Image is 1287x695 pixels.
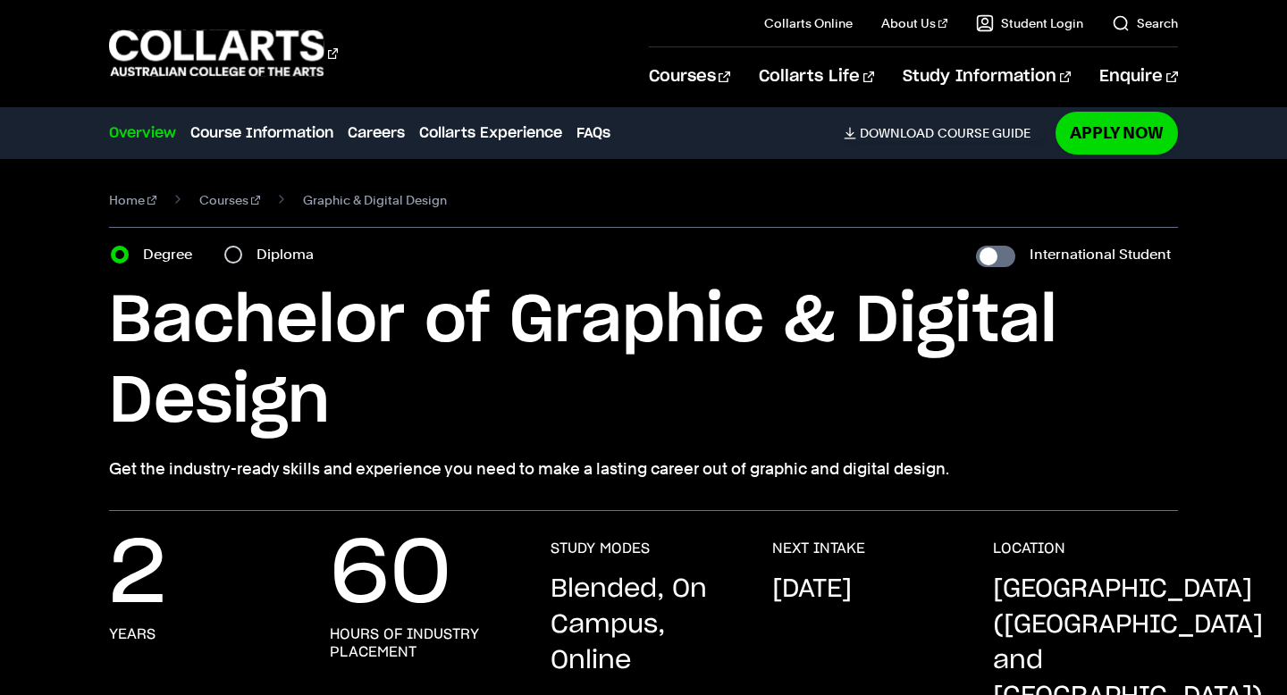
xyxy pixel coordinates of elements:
[1056,112,1178,154] a: Apply Now
[551,572,736,679] p: Blended, On Campus, Online
[844,125,1045,141] a: DownloadCourse Guide
[143,242,203,267] label: Degree
[109,625,156,643] h3: years
[419,122,562,144] a: Collarts Experience
[330,540,451,611] p: 60
[881,14,947,32] a: About Us
[109,540,166,611] p: 2
[576,122,610,144] a: FAQs
[109,456,1177,481] p: Get the industry-ready skills and experience you need to make a lasting career out of graphic and...
[109,281,1177,442] h1: Bachelor of Graphic & Digital Design
[903,47,1071,106] a: Study Information
[109,28,338,79] div: Go to homepage
[772,572,852,607] p: [DATE]
[860,125,934,141] span: Download
[976,14,1083,32] a: Student Login
[348,122,405,144] a: Careers
[257,242,324,267] label: Diploma
[199,188,260,213] a: Courses
[993,540,1065,557] h3: LOCATION
[551,540,650,557] h3: STUDY MODES
[1112,14,1178,32] a: Search
[190,122,333,144] a: Course Information
[764,14,853,32] a: Collarts Online
[759,47,874,106] a: Collarts Life
[772,540,865,557] h3: NEXT INTAKE
[303,188,447,213] span: Graphic & Digital Design
[1099,47,1177,106] a: Enquire
[330,625,515,661] h3: hours of industry placement
[1030,242,1171,267] label: International Student
[109,188,156,213] a: Home
[109,122,176,144] a: Overview
[649,47,730,106] a: Courses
